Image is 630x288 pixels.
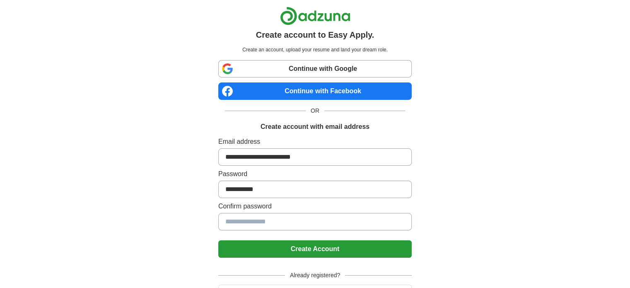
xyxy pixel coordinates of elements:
[220,46,410,53] p: Create an account, upload your resume and land your dream role.
[256,29,374,41] h1: Create account to Easy Apply.
[218,169,412,179] label: Password
[261,122,369,132] h1: Create account with email address
[218,82,412,100] a: Continue with Facebook
[218,60,412,77] a: Continue with Google
[218,201,412,211] label: Confirm password
[218,137,412,147] label: Email address
[280,7,350,25] img: Adzuna logo
[285,271,345,280] span: Already registered?
[306,106,324,115] span: OR
[218,240,412,258] button: Create Account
